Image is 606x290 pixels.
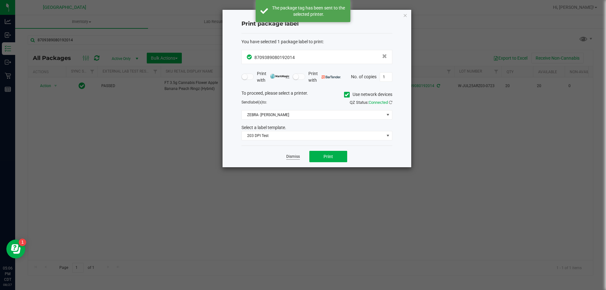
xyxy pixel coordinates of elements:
div: : [241,38,392,45]
img: mark_magic_cybra.png [270,74,289,79]
h4: Print package label [241,20,392,28]
span: 203 DPI Test [242,131,384,140]
span: You have selected 1 package label to print [241,39,323,44]
img: bartender.png [322,75,341,79]
span: No. of copies [351,74,377,79]
span: QZ Status: [350,100,392,105]
button: Print [309,151,347,162]
iframe: Resource center unread badge [19,239,26,246]
span: Print with [308,70,341,84]
iframe: Resource center [6,240,25,258]
span: label(s) [250,100,263,104]
span: 8709389080192014 [254,55,295,60]
div: The package tag has been sent to the selected printer. [271,5,346,17]
span: Send to: [241,100,267,104]
div: Select a label template. [237,124,397,131]
label: Use network devices [344,91,392,98]
a: Dismiss [286,154,300,159]
span: Print [324,154,333,159]
span: ZEBRA- [PERSON_NAME] [242,110,384,119]
div: To proceed, please select a printer. [237,90,397,99]
span: In Sync [247,54,253,60]
span: Connected [369,100,388,105]
span: Print with [257,70,289,84]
